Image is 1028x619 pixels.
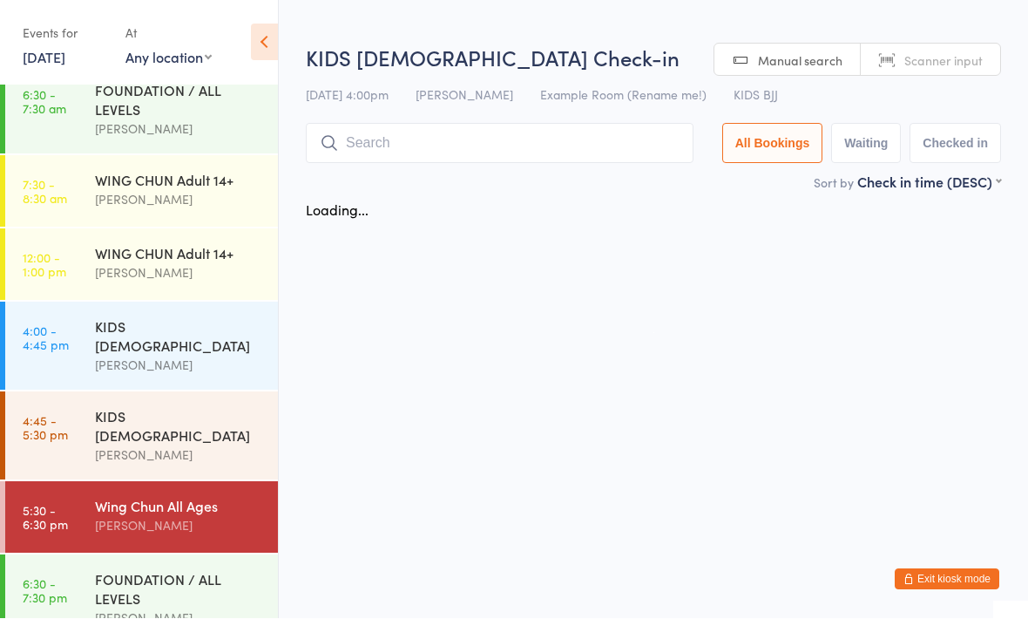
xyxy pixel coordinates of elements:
[95,407,263,446] div: KIDS [DEMOGRAPHIC_DATA]
[416,86,513,104] span: [PERSON_NAME]
[125,48,212,67] div: Any location
[306,124,693,164] input: Search
[540,86,707,104] span: Example Room (Rename me!)
[23,19,108,48] div: Events for
[95,570,263,609] div: FOUNDATION / ALL LEVELS
[23,577,67,605] time: 6:30 - 7:30 pm
[95,446,263,466] div: [PERSON_NAME]
[23,178,67,206] time: 7:30 - 8:30 am
[95,516,263,536] div: [PERSON_NAME]
[95,81,263,119] div: FOUNDATION / ALL LEVELS
[95,244,263,263] div: WING CHUN Adult 14+
[306,201,369,220] div: Loading...
[5,392,278,480] a: 4:45 -5:30 pmKIDS [DEMOGRAPHIC_DATA][PERSON_NAME]
[125,19,212,48] div: At
[23,251,66,279] time: 12:00 - 1:00 pm
[734,86,778,104] span: KIDS BJJ
[306,86,389,104] span: [DATE] 4:00pm
[857,173,1001,192] div: Check in time (DESC)
[5,156,278,228] a: 7:30 -8:30 amWING CHUN Adult 14+[PERSON_NAME]
[95,263,263,283] div: [PERSON_NAME]
[814,174,854,192] label: Sort by
[95,356,263,376] div: [PERSON_NAME]
[95,497,263,516] div: Wing Chun All Ages
[5,482,278,554] a: 5:30 -6:30 pmWing Chun All Ages[PERSON_NAME]
[23,324,69,352] time: 4:00 - 4:45 pm
[5,303,278,391] a: 4:00 -4:45 pmKIDS [DEMOGRAPHIC_DATA][PERSON_NAME]
[23,88,66,116] time: 6:30 - 7:30 am
[722,124,823,164] button: All Bookings
[758,52,842,70] span: Manual search
[910,124,1001,164] button: Checked in
[23,48,65,67] a: [DATE]
[904,52,983,70] span: Scanner input
[23,504,68,532] time: 5:30 - 6:30 pm
[5,66,278,154] a: 6:30 -7:30 amFOUNDATION / ALL LEVELS[PERSON_NAME]
[831,124,901,164] button: Waiting
[95,119,263,139] div: [PERSON_NAME]
[95,190,263,210] div: [PERSON_NAME]
[95,317,263,356] div: KIDS [DEMOGRAPHIC_DATA]
[95,171,263,190] div: WING CHUN Adult 14+
[23,414,68,442] time: 4:45 - 5:30 pm
[5,229,278,301] a: 12:00 -1:00 pmWING CHUN Adult 14+[PERSON_NAME]
[306,44,1001,72] h2: KIDS [DEMOGRAPHIC_DATA] Check-in
[895,569,999,590] button: Exit kiosk mode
